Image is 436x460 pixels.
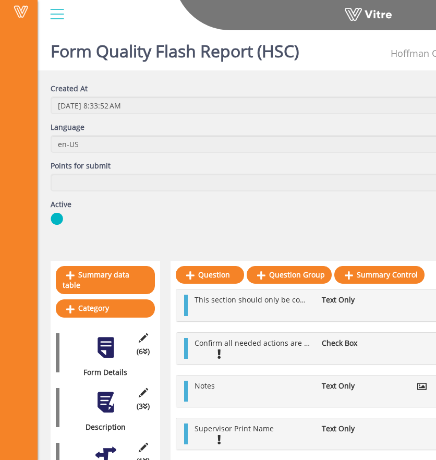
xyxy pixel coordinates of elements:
[51,122,84,132] label: Language
[137,346,150,357] span: (6 )
[56,422,147,432] div: Description
[195,338,341,348] span: Confirm all needed actions are completed
[334,266,425,284] a: Summary Control
[137,401,150,411] span: (3 )
[195,423,274,433] span: Supervisor Print Name
[317,295,365,305] li: Text Only
[51,199,71,210] label: Active
[176,266,244,284] a: Question
[51,26,299,70] h1: Form Quality Flash Report (HSC)
[51,83,88,94] label: Created At
[56,299,155,317] a: Category
[51,212,63,225] img: yes
[56,367,147,378] div: Form Details
[51,161,111,171] label: Points for submit
[317,423,365,434] li: Text Only
[195,381,215,391] span: Notes
[317,338,365,348] li: Check Box
[247,266,332,284] a: Question Group
[317,381,365,391] li: Text Only
[56,266,155,294] a: Summary data table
